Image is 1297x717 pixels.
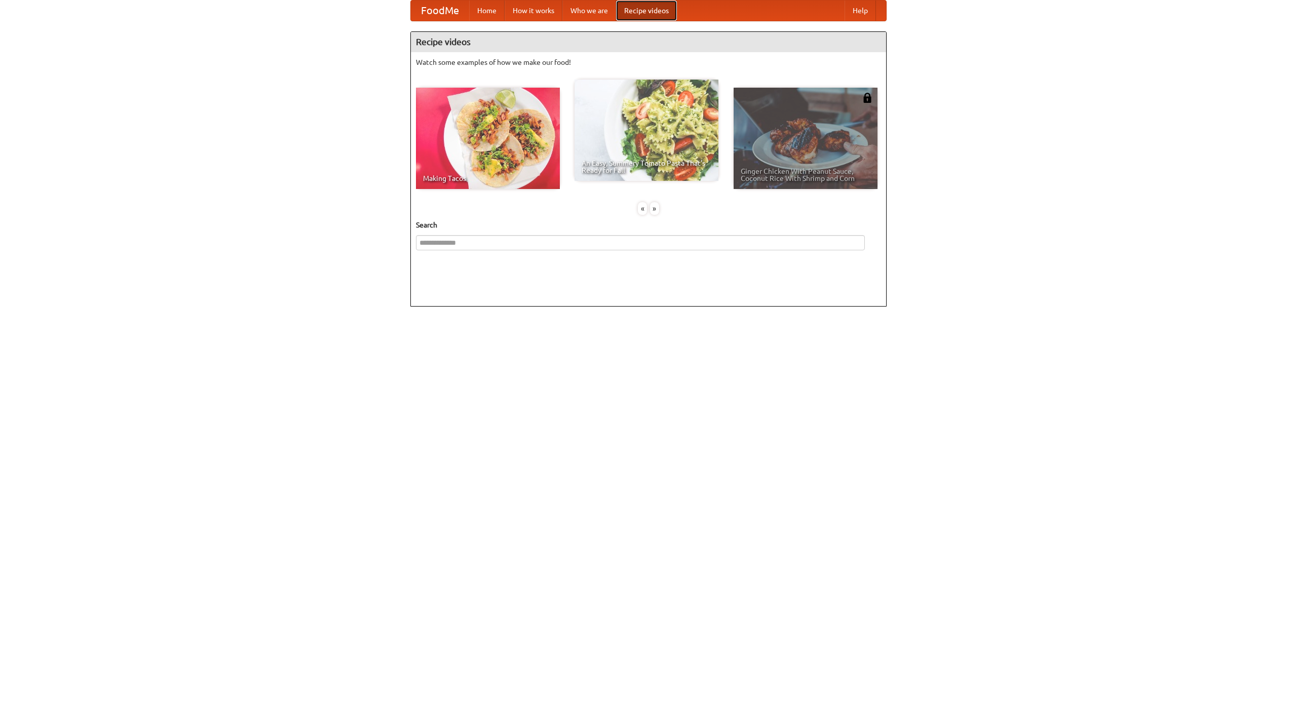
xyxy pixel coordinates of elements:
h4: Recipe videos [411,32,886,52]
div: » [650,202,659,215]
a: Help [845,1,876,21]
img: 483408.png [862,93,872,103]
a: FoodMe [411,1,469,21]
a: An Easy, Summery Tomato Pasta That's Ready for Fall [575,80,718,181]
p: Watch some examples of how we make our food! [416,57,881,67]
a: Recipe videos [616,1,677,21]
a: Making Tacos [416,88,560,189]
a: Who we are [562,1,616,21]
h5: Search [416,220,881,230]
a: How it works [505,1,562,21]
span: An Easy, Summery Tomato Pasta That's Ready for Fall [582,160,711,174]
a: Home [469,1,505,21]
div: « [638,202,647,215]
span: Making Tacos [423,175,553,182]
